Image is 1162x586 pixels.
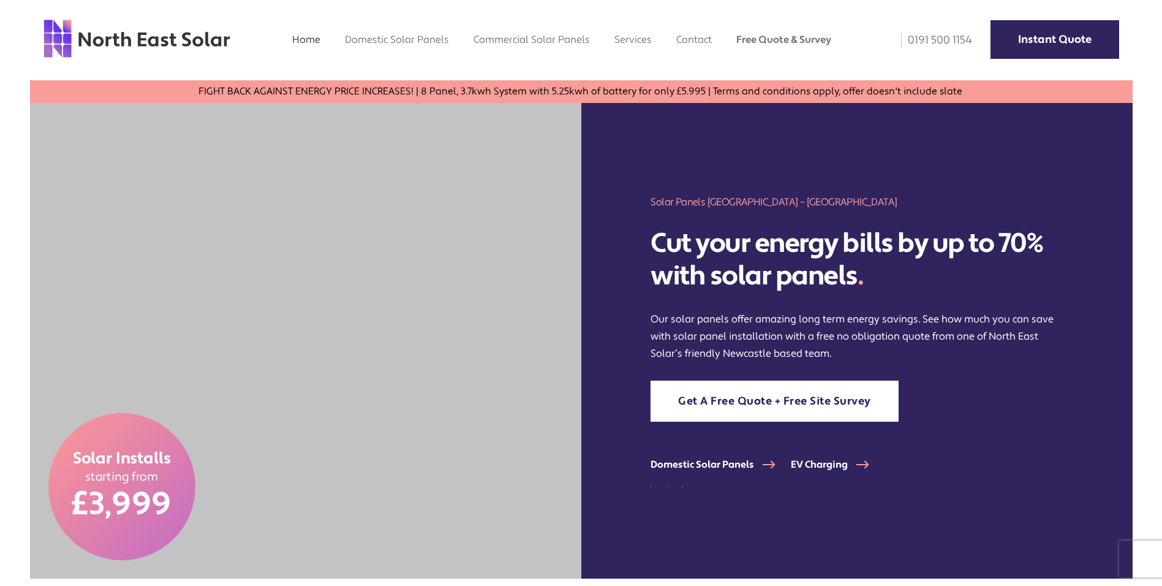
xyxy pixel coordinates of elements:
a: Domestic Solar Panels [345,33,449,46]
h2: Cut your energy bills by up to 70% with solar panels [651,227,1062,292]
img: two men holding a solar panel in the north east [30,103,581,579]
p: Our solar panels offer amazing long term energy savings. See how much you can save with solar pan... [651,311,1062,362]
a: EV Charging [791,459,885,471]
img: north east solar logo [43,18,231,59]
a: 0191 500 1154 [892,33,972,47]
a: Free Quote & Survey [736,33,831,46]
a: Domestic Solar Panels [651,459,791,471]
a: Instant Quote [990,20,1119,59]
a: Commercial Solar Panels [473,33,590,46]
span: starting from [85,470,159,485]
a: Get A Free Quote + Free Site Survey [651,381,899,422]
a: Solar Installs starting from £3,999 [48,413,195,560]
a: Home [292,33,320,46]
span: Solar Installs [73,449,171,470]
h1: Solar Panels [GEOGRAPHIC_DATA] – [GEOGRAPHIC_DATA] [651,195,1062,209]
a: Services [614,33,652,46]
img: phone icon [901,33,902,47]
span: £3,999 [72,484,172,525]
span: . [858,259,864,293]
a: Contact [676,33,712,46]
